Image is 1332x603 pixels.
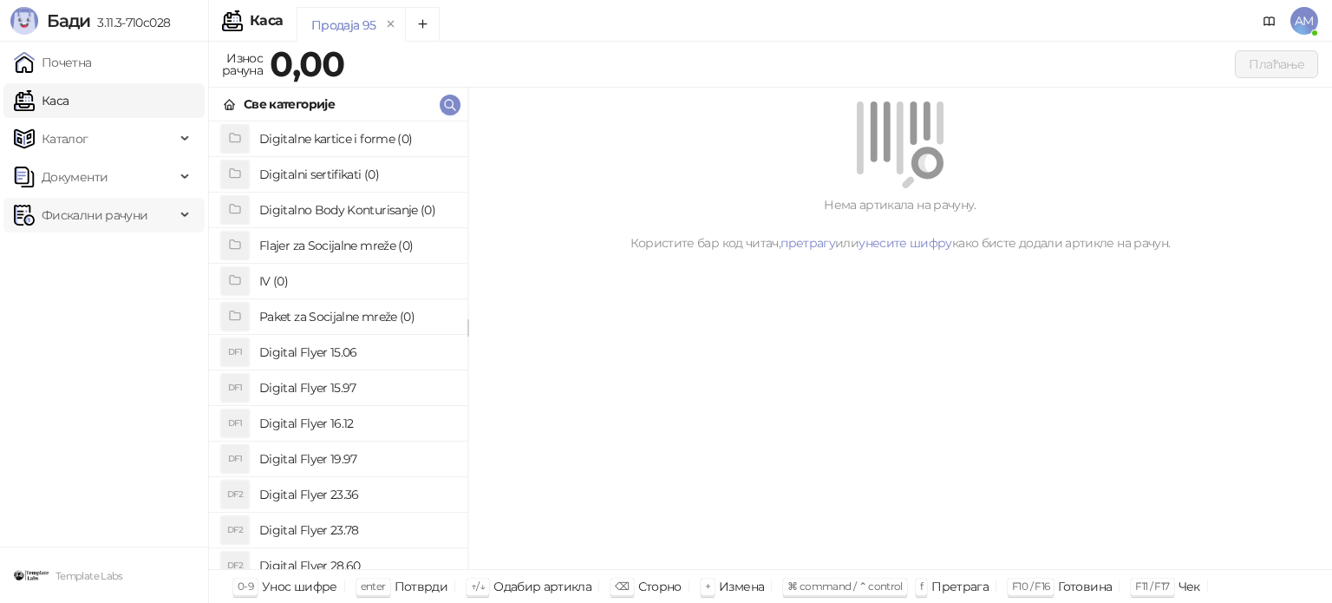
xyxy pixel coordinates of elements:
small: Template Labs [55,570,123,582]
h4: Digitalne kartice i forme (0) [259,125,454,153]
div: DF2 [221,516,249,544]
div: DF1 [221,410,249,437]
div: Продаја 95 [311,16,376,35]
button: Add tab [405,7,440,42]
img: 64x64-companyLogo-46bbf2fd-0887-484e-a02e-a45a40244bfa.png [14,558,49,593]
div: Потврди [395,575,448,598]
div: Готовина [1058,575,1112,598]
div: Нема артикала на рачуну. Користите бар код читач, или како бисте додали артикле на рачун. [489,195,1311,252]
span: ⌘ command / ⌃ control [787,580,903,593]
div: Чек [1179,575,1200,598]
div: DF2 [221,552,249,580]
h4: IV (0) [259,267,454,295]
div: Одабир артикла [493,575,591,598]
span: F11 / F17 [1135,580,1169,593]
a: Почетна [14,45,92,80]
h4: Paket za Socijalne mreže (0) [259,303,454,331]
span: + [705,580,710,593]
span: 3.11.3-710c028 [90,15,170,30]
a: Документација [1256,7,1283,35]
span: Каталог [42,121,88,156]
h4: Digital Flyer 23.78 [259,516,454,544]
span: enter [361,580,386,593]
h4: Digital Flyer 19.97 [259,445,454,473]
h4: Digital Flyer 23.36 [259,481,454,508]
span: Фискални рачуни [42,198,147,233]
span: 0-9 [238,580,253,593]
div: Каса [250,14,283,28]
span: Бади [47,10,90,31]
h4: Digitalni sertifikati (0) [259,161,454,188]
div: Претрага [931,575,989,598]
h4: Digital Flyer 16.12 [259,410,454,437]
span: ↑/↓ [471,580,485,593]
div: DF1 [221,338,249,366]
a: Каса [14,83,69,118]
div: grid [209,121,467,569]
a: унесите шифру [859,235,952,251]
span: AM [1290,7,1318,35]
div: DF2 [221,481,249,508]
span: F10 / F16 [1012,580,1049,593]
h4: Flajer za Socijalne mreže (0) [259,232,454,259]
div: DF1 [221,445,249,473]
div: Измена [719,575,764,598]
img: Logo [10,7,38,35]
button: Плаћање [1235,50,1318,78]
div: Све категорије [244,95,335,114]
h4: Digital Flyer 28.60 [259,552,454,580]
h4: Digital Flyer 15.97 [259,374,454,402]
div: DF1 [221,374,249,402]
span: Документи [42,160,108,194]
span: ⌫ [615,580,629,593]
h4: Digital Flyer 15.06 [259,338,454,366]
strong: 0,00 [270,43,344,85]
a: претрагу [780,235,835,251]
button: remove [380,17,402,32]
div: Унос шифре [262,575,337,598]
div: Сторно [638,575,682,598]
span: f [920,580,923,593]
h4: Digitalno Body Konturisanje (0) [259,196,454,224]
div: Износ рачуна [219,47,266,82]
